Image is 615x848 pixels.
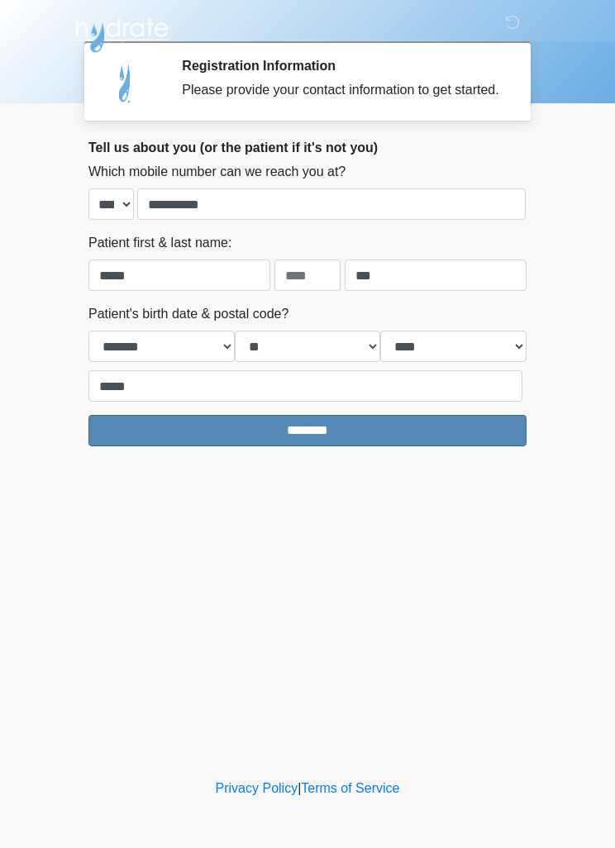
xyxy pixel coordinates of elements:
[101,58,150,107] img: Agent Avatar
[88,233,231,253] label: Patient first & last name:
[88,162,346,182] label: Which mobile number can we reach you at?
[72,12,171,54] img: Hydrate IV Bar - Scottsdale Logo
[301,781,399,795] a: Terms of Service
[216,781,298,795] a: Privacy Policy
[88,140,527,155] h2: Tell us about you (or the patient if it's not you)
[298,781,301,795] a: |
[88,304,288,324] label: Patient's birth date & postal code?
[182,80,502,100] div: Please provide your contact information to get started.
